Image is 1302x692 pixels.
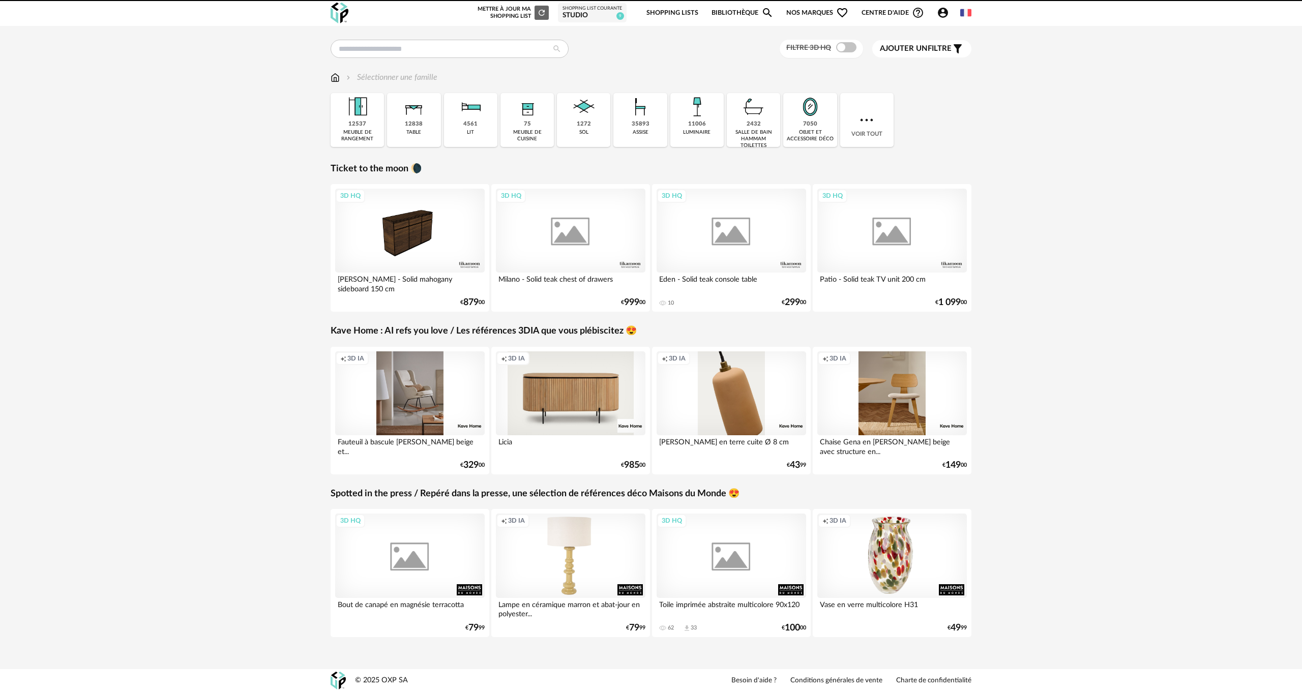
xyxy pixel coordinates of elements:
[652,347,811,474] a: Creation icon 3D IA [PERSON_NAME] en terre cuite Ø 8 cm €4399
[830,354,846,363] span: 3D IA
[657,273,806,293] div: Eden - Solid teak console table
[514,93,541,121] img: Rangement.png
[830,517,846,525] span: 3D IA
[468,624,479,631] span: 79
[331,347,489,474] a: Creation icon 3D IA Fauteuil à bascule [PERSON_NAME] beige et... €32900
[633,129,648,136] div: assise
[747,121,761,128] div: 2432
[463,462,479,469] span: 329
[344,93,371,121] img: Meuble%20de%20rangement.png
[818,189,847,202] div: 3D HQ
[960,7,971,18] img: fr
[465,624,485,631] div: € 99
[476,6,549,20] div: Mettre à jour ma Shopping List
[344,72,352,83] img: svg+xml;base64,PHN2ZyB3aWR0aD0iMTYiIGhlaWdodD0iMTYiIHZpZXdCb3g9IjAgMCAxNiAxNiIgZmlsbD0ibm9uZSIgeG...
[524,121,531,128] div: 75
[782,624,806,631] div: € 00
[657,435,806,456] div: [PERSON_NAME] en terre cuite Ø 8 cm
[691,624,697,631] div: 33
[577,121,591,128] div: 1272
[740,93,767,121] img: Salle%20de%20bain.png
[406,129,421,136] div: table
[652,509,811,637] a: 3D HQ Toile imprimée abstraite multicolore 90x120 62 Download icon 33 €10000
[491,509,650,637] a: Creation icon 3D IA Lampe en céramique marron et abat-jour en polyester... €7999
[348,121,366,128] div: 12537
[657,514,687,527] div: 3D HQ
[621,462,645,469] div: € 00
[787,462,806,469] div: € 99
[945,462,961,469] span: 149
[579,129,588,136] div: sol
[537,10,546,15] span: Refresh icon
[786,1,848,25] span: Nos marques
[730,129,777,149] div: salle de bain hammam toilettes
[803,121,817,128] div: 7050
[731,676,777,685] a: Besoin d'aide ?
[782,299,806,306] div: € 00
[632,121,649,128] div: 35893
[496,189,526,202] div: 3D HQ
[836,7,848,19] span: Heart Outline icon
[331,325,637,337] a: Kave Home : AI refs you love / Les références 3DIA que vous plébiscitez 😍
[344,72,437,83] div: Sélectionner une famille
[563,11,622,20] div: Studio
[336,189,365,202] div: 3D HQ
[624,462,639,469] span: 985
[626,624,645,631] div: € 99
[467,129,474,136] div: lit
[951,624,961,631] span: 49
[331,72,340,83] img: svg+xml;base64,PHN2ZyB3aWR0aD0iMTYiIGhlaWdodD0iMTciIHZpZXdCb3g9IjAgMCAxNiAxNyIgZmlsbD0ibm9uZSIgeG...
[335,598,485,618] div: Bout de canapé en magnésie terracotta
[334,129,381,142] div: meuble de rangement
[563,6,622,12] div: Shopping List courante
[335,435,485,456] div: Fauteuil à bascule [PERSON_NAME] beige et...
[935,299,967,306] div: € 00
[822,354,828,363] span: Creation icon
[460,299,485,306] div: € 00
[817,435,967,456] div: Chaise Gena en [PERSON_NAME] beige avec structure en...
[504,129,551,142] div: meuble de cuisine
[786,44,831,51] span: Filtre 3D HQ
[331,672,346,689] img: OXP
[942,462,967,469] div: € 00
[880,45,928,52] span: Ajouter un
[331,163,422,175] a: Ticket to the moon 🌘
[491,184,650,312] a: 3D HQ Milano - Solid teak chest of drawers €99900
[335,273,485,293] div: [PERSON_NAME] - Solid mahogany sideboard 150 cm
[624,299,639,306] span: 999
[627,93,654,121] img: Assise.png
[790,676,882,685] a: Conditions générales de vente
[508,354,525,363] span: 3D IA
[912,7,924,19] span: Help Circle Outline icon
[817,598,967,618] div: Vase en verre multicolore H31
[501,354,507,363] span: Creation icon
[496,435,645,456] div: Licia
[813,184,971,312] a: 3D HQ Patio - Solid teak TV unit 200 cm €1 09900
[496,273,645,293] div: Milano - Solid teak chest of drawers
[657,598,806,618] div: Toile imprimée abstraite multicolore 90x120
[563,6,622,20] a: Shopping List courante Studio 9
[683,624,691,632] span: Download icon
[463,299,479,306] span: 879
[355,676,408,685] div: © 2025 OXP SA
[508,517,525,525] span: 3D IA
[785,624,800,631] span: 100
[463,121,478,128] div: 4561
[822,517,828,525] span: Creation icon
[952,43,964,55] span: Filter icon
[785,299,800,306] span: 299
[880,44,952,54] span: filtre
[937,7,954,19] span: Account Circle icon
[570,93,598,121] img: Sol.png
[938,299,961,306] span: 1 099
[400,93,428,121] img: Table.png
[621,299,645,306] div: € 00
[948,624,967,631] div: € 99
[896,676,971,685] a: Charte de confidentialité
[813,347,971,474] a: Creation icon 3D IA Chaise Gena en [PERSON_NAME] beige avec structure en... €14900
[857,111,876,129] img: more.7b13dc1.svg
[712,1,774,25] a: BibliothèqueMagnify icon
[652,184,811,312] a: 3D HQ Eden - Solid teak console table 10 €29900
[616,12,624,20] span: 9
[683,129,711,136] div: luminaire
